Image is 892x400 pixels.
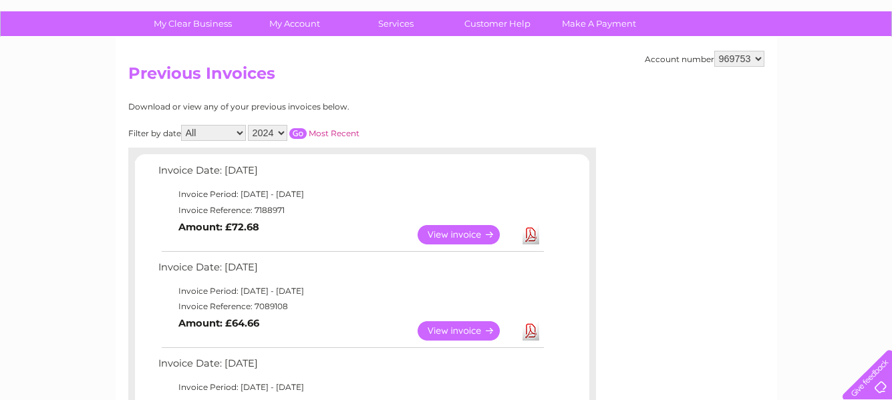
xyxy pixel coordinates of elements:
[138,11,248,36] a: My Clear Business
[155,298,546,315] td: Invoice Reference: 7089108
[128,125,479,141] div: Filter by date
[155,202,546,218] td: Invoice Reference: 7188971
[155,162,546,186] td: Invoice Date: [DATE]
[131,7,762,65] div: Clear Business is a trading name of Verastar Limited (registered in [GEOGRAPHIC_DATA] No. 3667643...
[31,35,100,75] img: logo.png
[803,57,836,67] a: Contact
[155,283,546,299] td: Invoice Period: [DATE] - [DATE]
[178,221,259,233] b: Amount: £72.68
[155,379,546,395] td: Invoice Period: [DATE] - [DATE]
[239,11,349,36] a: My Account
[728,57,768,67] a: Telecoms
[523,321,539,341] a: Download
[155,186,546,202] td: Invoice Period: [DATE] - [DATE]
[178,317,259,329] b: Amount: £64.66
[523,225,539,244] a: Download
[309,128,359,138] a: Most Recent
[776,57,795,67] a: Blog
[690,57,720,67] a: Energy
[128,64,764,89] h2: Previous Invoices
[155,258,546,283] td: Invoice Date: [DATE]
[544,11,654,36] a: Make A Payment
[640,7,732,23] a: 0333 014 3131
[645,51,764,67] div: Account number
[442,11,553,36] a: Customer Help
[848,57,879,67] a: Log out
[341,11,451,36] a: Services
[418,321,516,341] a: View
[418,225,516,244] a: View
[155,355,546,379] td: Invoice Date: [DATE]
[128,102,479,112] div: Download or view any of your previous invoices below.
[657,57,682,67] a: Water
